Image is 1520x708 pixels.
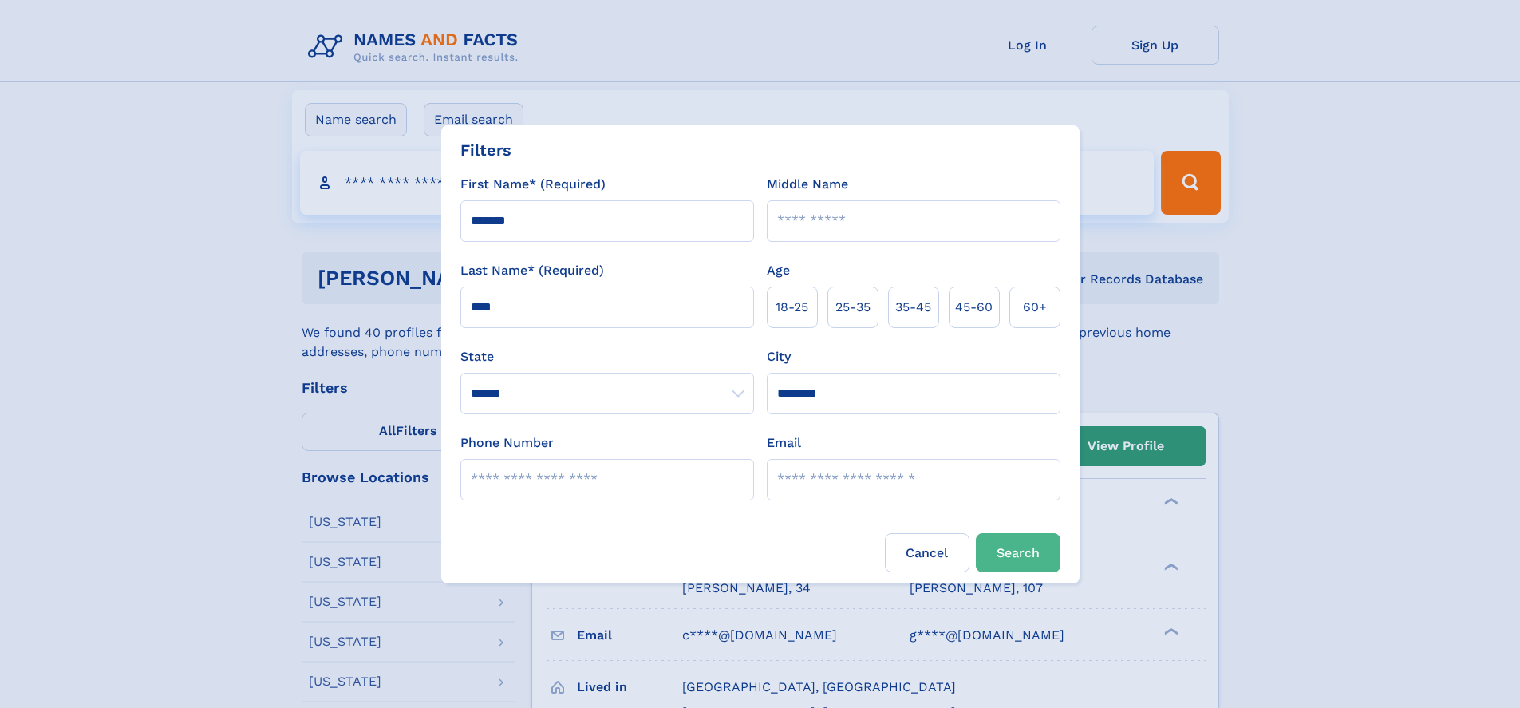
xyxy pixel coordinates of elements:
[460,433,554,453] label: Phone Number
[1023,298,1047,317] span: 60+
[776,298,808,317] span: 18‑25
[767,261,790,280] label: Age
[767,175,848,194] label: Middle Name
[895,298,931,317] span: 35‑45
[767,347,791,366] label: City
[955,298,993,317] span: 45‑60
[835,298,871,317] span: 25‑35
[460,138,511,162] div: Filters
[460,261,604,280] label: Last Name* (Required)
[460,175,606,194] label: First Name* (Required)
[885,533,969,572] label: Cancel
[460,347,754,366] label: State
[767,433,801,453] label: Email
[976,533,1060,572] button: Search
